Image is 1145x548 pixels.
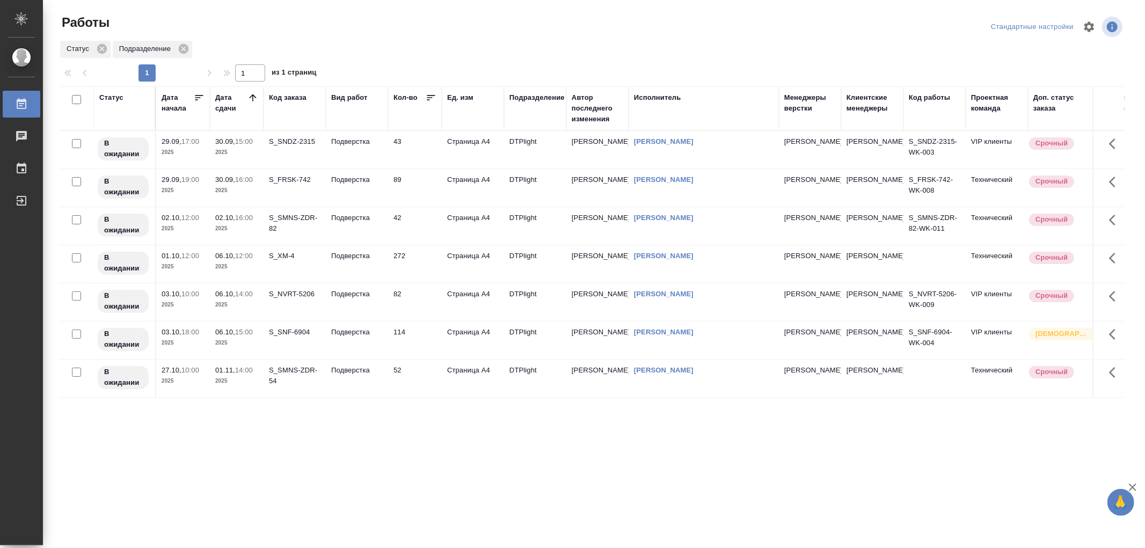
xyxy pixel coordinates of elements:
[442,283,504,321] td: Страница А4
[215,366,235,374] p: 01.11,
[1103,207,1128,233] button: Здесь прячутся важные кнопки
[1035,252,1068,263] p: Срочный
[235,137,253,145] p: 15:00
[1103,360,1128,385] button: Здесь прячутся важные кнопки
[1103,245,1128,271] button: Здесь прячутся важные кнопки
[784,136,836,147] p: [PERSON_NAME]
[847,92,898,114] div: Клиентские менеджеры
[634,366,694,374] a: [PERSON_NAME]
[566,207,629,245] td: [PERSON_NAME]
[67,43,93,54] p: Статус
[269,136,320,147] div: S_SNDZ-2315
[966,131,1028,169] td: VIP клиенты
[272,66,317,82] span: из 1 страниц
[269,289,320,299] div: S_NVRT-5206
[269,174,320,185] div: S_FRSK-742
[966,169,1028,207] td: Технический
[162,338,205,348] p: 2025
[442,360,504,397] td: Страница А4
[215,223,258,234] p: 2025
[162,147,205,158] p: 2025
[215,214,235,222] p: 02.10,
[442,322,504,359] td: Страница А4
[634,137,694,145] a: [PERSON_NAME]
[162,328,181,336] p: 03.10,
[566,322,629,359] td: [PERSON_NAME]
[162,214,181,222] p: 02.10,
[634,214,694,222] a: [PERSON_NAME]
[181,328,199,336] p: 18:00
[504,245,566,283] td: DTPlight
[119,43,174,54] p: Подразделение
[215,92,247,114] div: Дата сдачи
[104,367,142,388] p: В ожидании
[331,174,383,185] p: Подверстка
[162,92,194,114] div: Дата начала
[841,360,903,397] td: [PERSON_NAME]
[388,245,442,283] td: 272
[162,176,181,184] p: 29.09,
[966,322,1028,359] td: VIP клиенты
[504,131,566,169] td: DTPlight
[104,252,142,274] p: В ожидании
[97,213,150,238] div: Исполнитель назначен, приступать к работе пока рано
[1103,131,1128,157] button: Здесь прячутся важные кнопки
[442,245,504,283] td: Страница А4
[504,322,566,359] td: DTPlight
[566,360,629,397] td: [PERSON_NAME]
[841,322,903,359] td: [PERSON_NAME]
[269,365,320,386] div: S_SMNS-ZDR-54
[181,366,199,374] p: 10:00
[784,174,836,185] p: [PERSON_NAME]
[215,185,258,196] p: 2025
[162,261,205,272] p: 2025
[331,289,383,299] p: Подверстка
[215,376,258,386] p: 2025
[388,131,442,169] td: 43
[784,213,836,223] p: [PERSON_NAME]
[966,360,1028,397] td: Технический
[269,92,307,103] div: Код заказа
[971,92,1023,114] div: Проектная команда
[331,251,383,261] p: Подверстка
[235,328,253,336] p: 15:00
[504,207,566,245] td: DTPlight
[97,289,150,314] div: Исполнитель назначен, приступать к работе пока рано
[113,41,192,58] div: Подразделение
[215,261,258,272] p: 2025
[1035,367,1068,377] p: Срочный
[1102,17,1125,37] span: Посмотреть информацию
[442,131,504,169] td: Страница А4
[162,366,181,374] p: 27.10,
[442,169,504,207] td: Страница А4
[162,223,205,234] p: 2025
[1103,169,1128,195] button: Здесь прячутся важные кнопки
[269,251,320,261] div: S_XM-4
[235,252,253,260] p: 12:00
[331,365,383,376] p: Подверстка
[784,327,836,338] p: [PERSON_NAME]
[331,136,383,147] p: Подверстка
[388,360,442,397] td: 52
[909,92,950,103] div: Код работы
[1035,328,1089,339] p: [DEMOGRAPHIC_DATA]
[215,290,235,298] p: 06.10,
[504,283,566,321] td: DTPlight
[903,131,966,169] td: S_SNDZ-2315-WK-003
[162,137,181,145] p: 29.09,
[181,252,199,260] p: 12:00
[162,299,205,310] p: 2025
[1035,138,1068,149] p: Срочный
[104,290,142,312] p: В ожидании
[393,92,418,103] div: Кол-во
[331,327,383,338] p: Подверстка
[97,251,150,276] div: Исполнитель назначен, приступать к работе пока рано
[966,207,1028,245] td: Технический
[841,283,903,321] td: [PERSON_NAME]
[634,328,694,336] a: [PERSON_NAME]
[1112,491,1130,514] span: 🙏
[181,137,199,145] p: 17:00
[784,92,836,114] div: Менеджеры верстки
[1103,322,1128,347] button: Здесь прячутся важные кнопки
[566,283,629,321] td: [PERSON_NAME]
